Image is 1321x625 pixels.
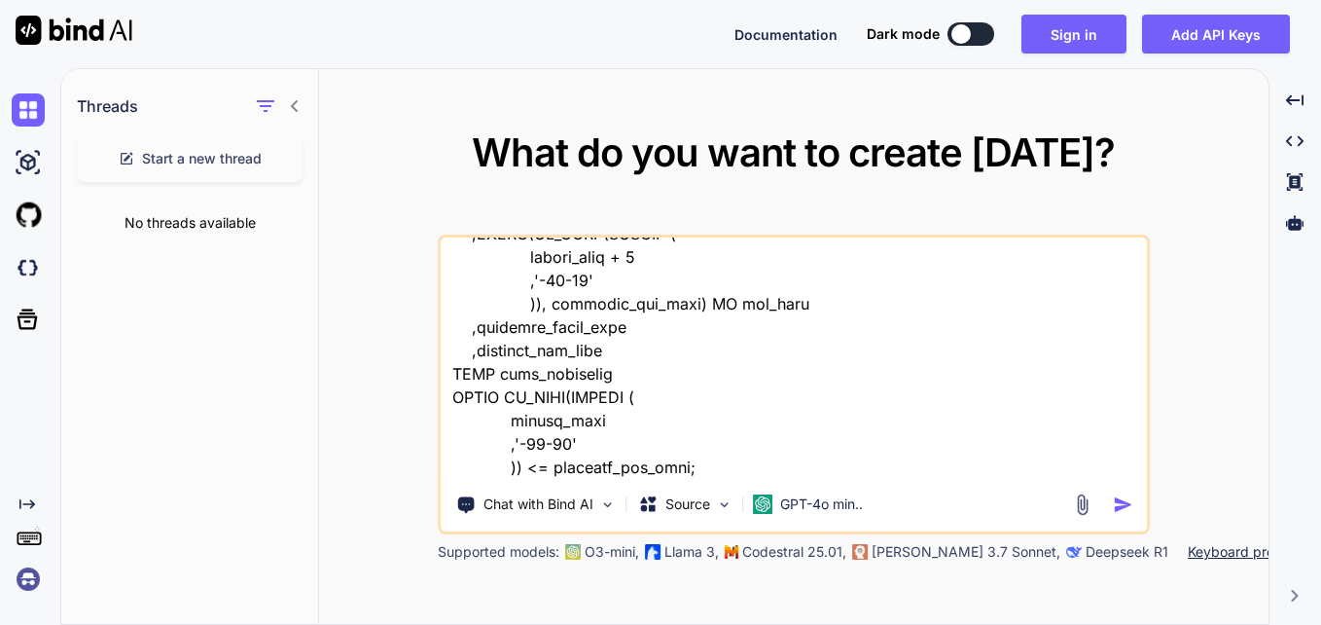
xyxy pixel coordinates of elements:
div: No threads available [61,198,318,248]
button: Sign in [1021,15,1126,54]
img: Pick Models [716,496,732,513]
span: Documentation [734,26,838,43]
img: claude [852,544,868,560]
img: Llama2 [645,544,660,560]
button: Add API Keys [1142,15,1290,54]
img: GPT-4 [565,544,581,560]
img: chat [12,93,45,127]
p: Supported models: [438,542,559,562]
img: Mistral-AI [725,545,738,559]
p: Chat with Bind AI [483,495,593,514]
img: icon [1113,495,1133,515]
p: Llama 3, [664,542,719,562]
p: [PERSON_NAME] 3.7 Sonnet, [872,542,1060,562]
h1: Threads [77,94,138,118]
span: Start a new thread [142,149,262,168]
button: Documentation [734,24,838,45]
img: githubLight [12,199,45,232]
img: Bind AI [16,16,132,45]
img: darkCloudIdeIcon [12,251,45,284]
img: signin [12,563,45,596]
img: Pick Tools [599,496,616,513]
p: O3-mini, [585,542,639,562]
span: Dark mode [867,24,940,44]
p: GPT-4o min.. [780,495,863,514]
p: Deepseek R1 [1086,542,1168,562]
p: Source [665,495,710,514]
img: GPT-4o mini [753,495,772,514]
textarea: LORE ipsu_dolors AM ( CONSEC ADIP(elitsedd_eiusm_temp IN UTLA) ET dolorema_aliqu_enim,ADMI(veniam... [441,238,1147,479]
img: claude [1066,544,1082,560]
span: What do you want to create [DATE]? [472,129,1115,176]
p: Codestral 25.01, [742,542,846,562]
img: ai-studio [12,146,45,179]
img: attachment [1071,494,1093,516]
